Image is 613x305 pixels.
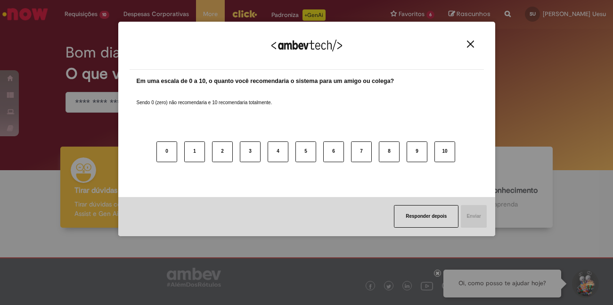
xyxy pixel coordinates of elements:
img: Close [467,41,474,48]
button: 2 [212,141,233,162]
label: Sendo 0 (zero) não recomendaria e 10 recomendaria totalmente. [137,88,272,106]
button: Responder depois [394,205,458,228]
button: 6 [323,141,344,162]
button: 4 [268,141,288,162]
button: Close [464,40,477,48]
img: Logo Ambevtech [271,40,342,51]
button: 5 [295,141,316,162]
button: 0 [156,141,177,162]
button: 9 [407,141,427,162]
button: 1 [184,141,205,162]
label: Em uma escala de 0 a 10, o quanto você recomendaria o sistema para um amigo ou colega? [137,77,394,86]
button: 3 [240,141,261,162]
button: 10 [434,141,455,162]
button: 7 [351,141,372,162]
button: 8 [379,141,400,162]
